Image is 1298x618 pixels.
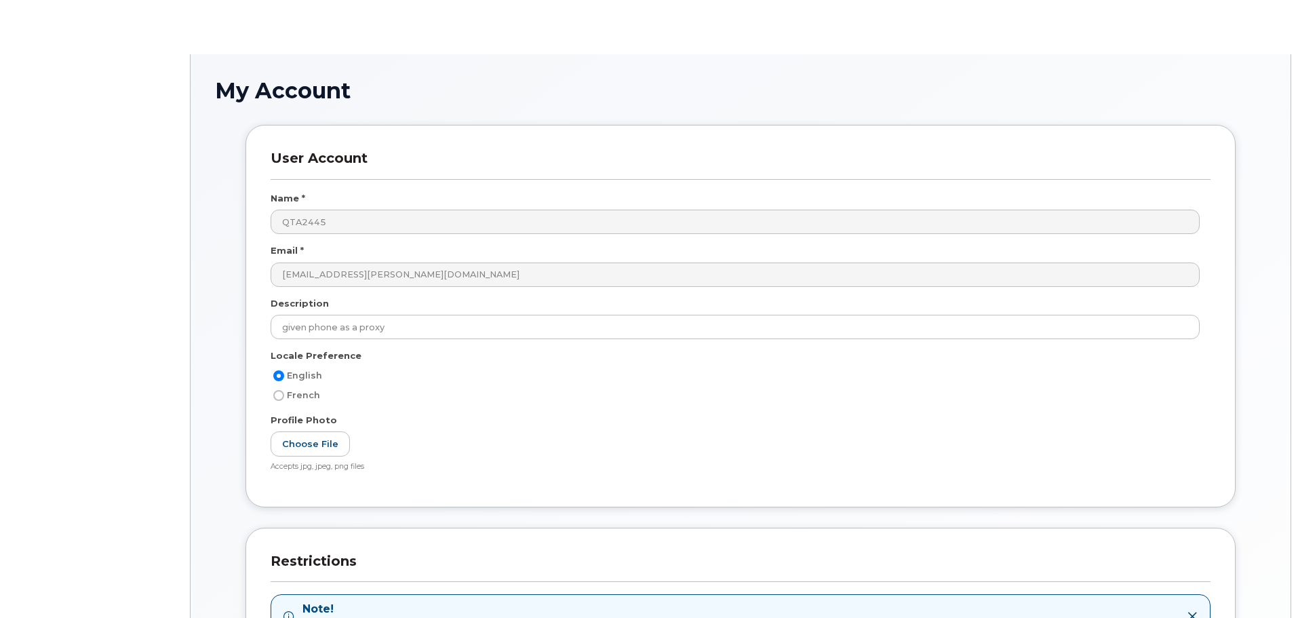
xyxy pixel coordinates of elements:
label: Name * [271,192,305,205]
span: French [287,390,320,400]
input: English [273,370,284,381]
label: Email * [271,244,304,257]
h3: Restrictions [271,553,1211,582]
h3: User Account [271,150,1211,179]
h1: My Account [215,79,1266,102]
div: Accepts jpg, jpeg, png files [271,462,1200,472]
strong: Note! [302,602,890,617]
span: English [287,370,322,381]
label: Profile Photo [271,414,337,427]
label: Choose File [271,431,350,457]
input: French [273,390,284,401]
label: Locale Preference [271,349,361,362]
label: Description [271,297,329,310]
